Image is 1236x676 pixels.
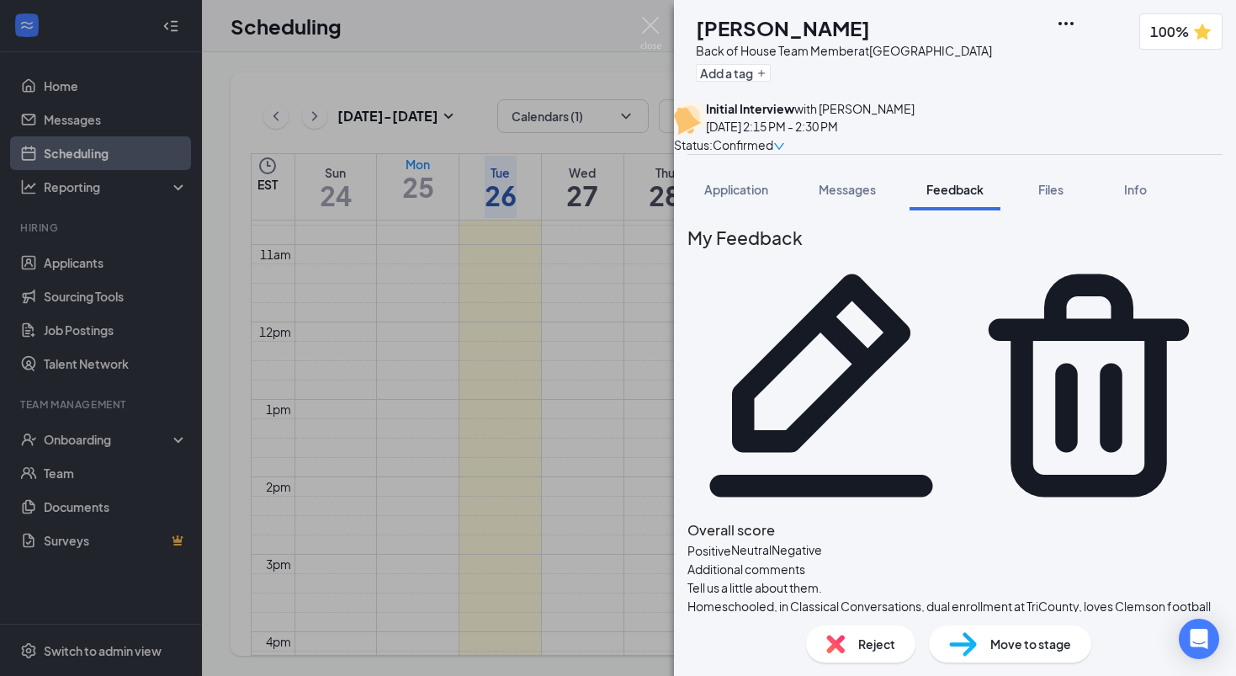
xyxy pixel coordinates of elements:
h1: [PERSON_NAME] [696,13,870,42]
div: Positive [687,541,731,560]
div: Tell us a little about them. [687,578,822,597]
div: Neutral [731,541,772,560]
span: 100% [1150,21,1189,42]
h2: My Feedback [687,224,1223,252]
span: Confirmed [713,136,773,154]
div: with [PERSON_NAME] [706,100,915,117]
div: [DATE] 2:15 PM - 2:30 PM [706,117,915,136]
div: Back of House Team Member at [GEOGRAPHIC_DATA] [696,42,992,59]
svg: Trash [955,252,1223,519]
span: Info [1124,182,1147,197]
div: Negative [772,541,822,560]
span: Files [1038,182,1064,197]
button: PlusAdd a tag [696,64,771,82]
svg: Pencil [687,252,955,519]
svg: Ellipses [1056,13,1076,34]
span: down [773,141,785,152]
div: Open Intercom Messenger [1179,619,1219,659]
div: Status : [674,136,713,154]
span: Move to stage [990,635,1071,653]
span: Additional comments [687,560,805,578]
h3: Overall score [687,519,1223,541]
b: Initial Interview [706,101,794,116]
span: Application [704,182,768,197]
span: Messages [819,182,876,197]
svg: Plus [756,68,767,78]
span: Feedback [926,182,984,197]
span: Reject [858,635,895,653]
span: Homeschooled, in Classical Conversations, dual enrollment at TriCounty, loves Clemson football [687,599,1211,614]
